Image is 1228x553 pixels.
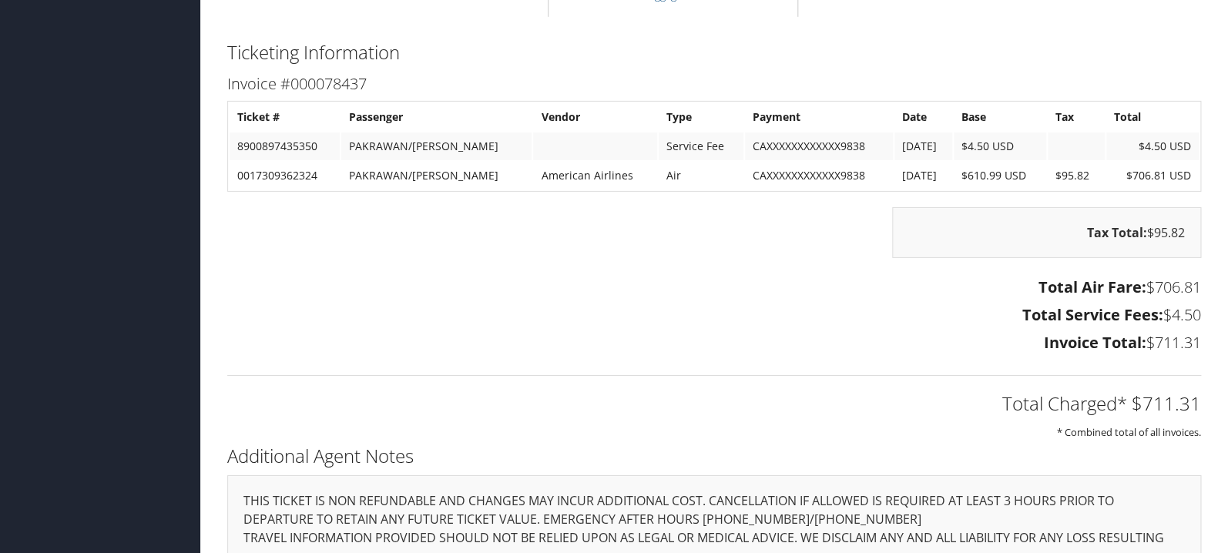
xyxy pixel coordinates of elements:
[1044,332,1146,353] strong: Invoice Total:
[1106,103,1199,131] th: Total
[533,162,657,189] td: American Airlines
[1048,162,1105,189] td: $95.82
[745,103,893,131] th: Payment
[227,276,1201,298] h3: $706.81
[341,132,532,160] td: PAKRAWAN/[PERSON_NAME]
[954,132,1046,160] td: $4.50 USD
[894,103,952,131] th: Date
[894,162,952,189] td: [DATE]
[1038,276,1146,297] strong: Total Air Fare:
[954,103,1046,131] th: Base
[341,162,532,189] td: PAKRAWAN/[PERSON_NAME]
[227,39,1201,65] h2: Ticketing Information
[894,132,952,160] td: [DATE]
[227,443,1201,469] h2: Additional Agent Notes
[230,103,340,131] th: Ticket #
[1048,103,1105,131] th: Tax
[1106,132,1199,160] td: $4.50 USD
[230,132,340,160] td: 8900897435350
[341,103,532,131] th: Passenger
[745,162,893,189] td: CAXXXXXXXXXXXX9838
[745,132,893,160] td: CAXXXXXXXXXXXX9838
[227,73,1201,95] h3: Invoice #000078437
[1057,425,1201,439] small: * Combined total of all invoices.
[659,132,743,160] td: Service Fee
[892,207,1201,258] div: $95.82
[659,162,743,189] td: Air
[227,332,1201,354] h3: $711.31
[227,304,1201,326] h3: $4.50
[533,103,657,131] th: Vendor
[227,390,1201,417] h2: Total Charged* $711.31
[1022,304,1163,325] strong: Total Service Fees:
[1087,224,1147,241] strong: Tax Total:
[230,162,340,189] td: 0017309362324
[954,162,1046,189] td: $610.99 USD
[1106,162,1199,189] td: $706.81 USD
[659,103,743,131] th: Type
